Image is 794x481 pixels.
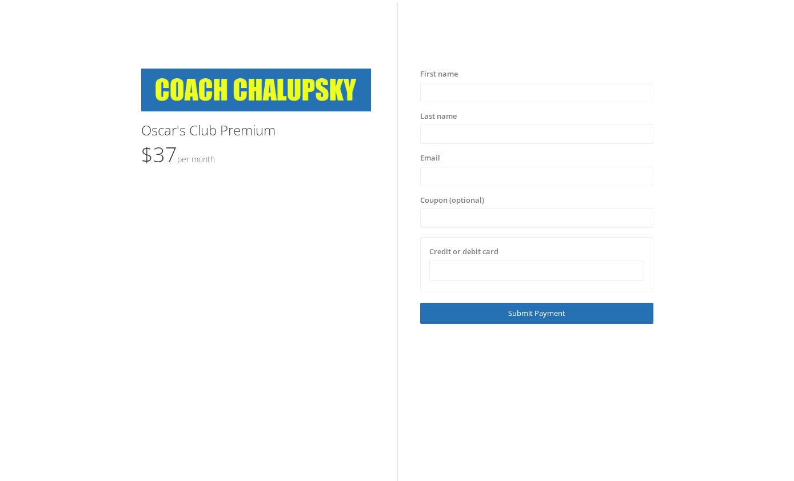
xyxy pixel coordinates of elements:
a: Submit Payment [420,303,653,324]
label: Coupon (optional) [420,195,484,206]
h3: Oscar's Club Premium [141,123,374,138]
label: Credit or debit card [429,246,498,258]
small: Per Month [177,154,215,165]
span: Submit Payment [508,308,565,318]
img: CapsNeloBlueAndYellow.png [141,69,371,111]
label: First name [420,69,458,80]
label: Last name [420,111,457,122]
label: Email [420,153,440,164]
iframe: Secure payment input frame [437,266,637,275]
span: $37 [141,141,215,169]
